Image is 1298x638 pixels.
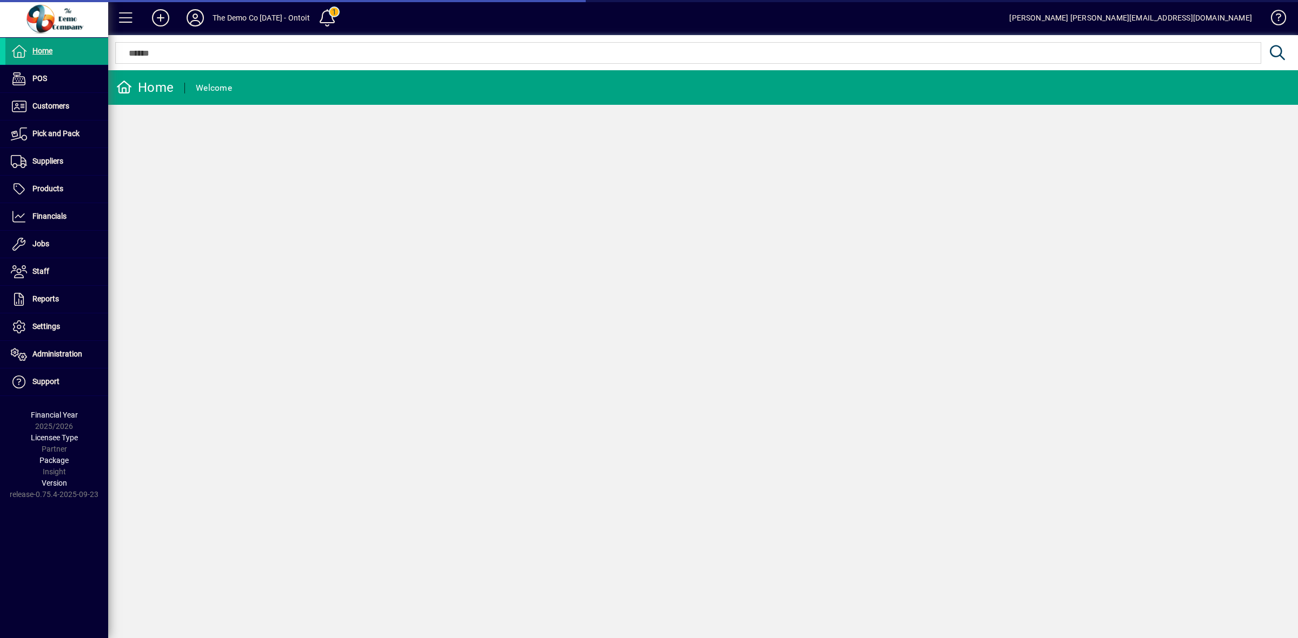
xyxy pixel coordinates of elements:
[32,294,59,303] span: Reports
[143,8,178,28] button: Add
[5,231,108,258] a: Jobs
[32,46,52,55] span: Home
[31,411,78,419] span: Financial Year
[5,341,108,368] a: Administration
[1009,9,1252,26] div: [PERSON_NAME] [PERSON_NAME][EMAIL_ADDRESS][DOMAIN_NAME]
[5,368,108,395] a: Support
[42,479,67,487] span: Version
[5,120,108,147] a: Pick and Pack
[5,65,108,92] a: POS
[196,79,232,97] div: Welcome
[32,350,82,358] span: Administration
[32,74,47,83] span: POS
[5,203,108,230] a: Financials
[32,102,69,110] span: Customers
[32,129,80,138] span: Pick and Pack
[213,9,310,26] div: The Demo Co [DATE] - Ontoit
[32,267,49,276] span: Staff
[178,8,213,28] button: Profile
[32,157,63,165] span: Suppliers
[5,148,108,175] a: Suppliers
[5,176,108,203] a: Products
[5,258,108,285] a: Staff
[39,456,69,465] span: Package
[1263,2,1284,37] a: Knowledge Base
[32,184,63,193] span: Products
[5,93,108,120] a: Customers
[32,377,59,386] span: Support
[31,433,78,442] span: Licensee Type
[32,239,49,248] span: Jobs
[32,322,60,331] span: Settings
[116,79,174,96] div: Home
[5,313,108,340] a: Settings
[32,212,67,220] span: Financials
[5,286,108,313] a: Reports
